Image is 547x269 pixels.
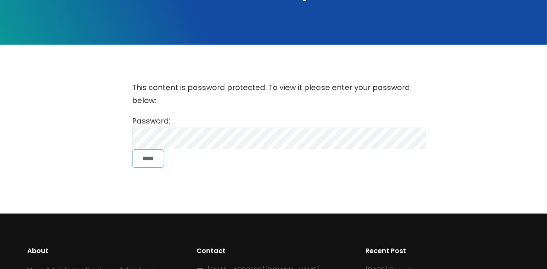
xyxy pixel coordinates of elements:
h2: Contact [196,246,351,256]
input: Password: [132,128,426,149]
label: Password: [132,116,426,143]
p: This content is password protected. To view it please enter your password below: [132,81,415,107]
h2: Recent Post [365,246,519,256]
h2: About [28,246,182,256]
